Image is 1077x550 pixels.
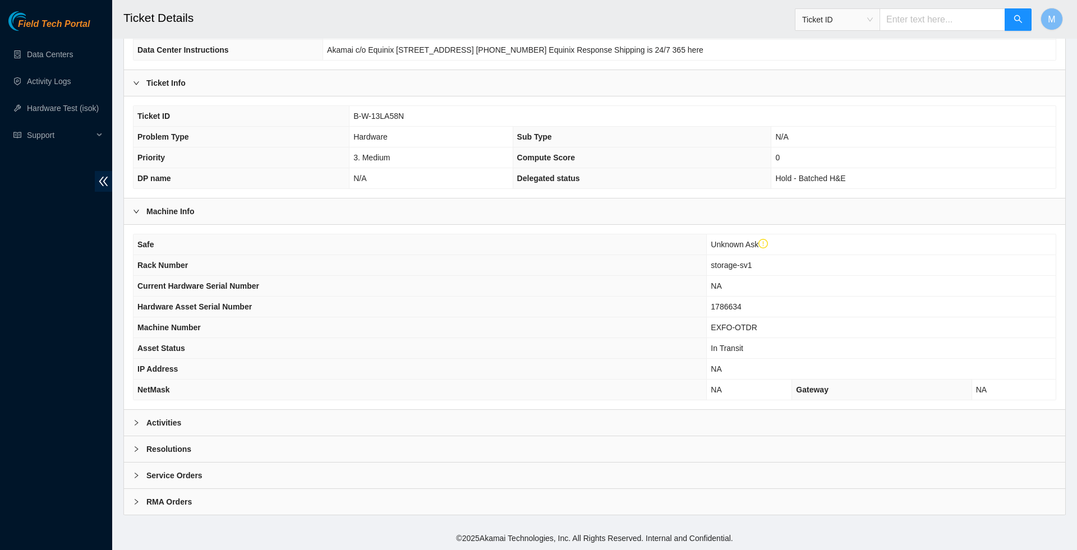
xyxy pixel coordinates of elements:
[353,174,366,183] span: N/A
[353,153,390,162] span: 3. Medium
[146,77,186,89] b: Ticket Info
[1041,8,1063,30] button: M
[95,171,112,192] span: double-left
[146,469,202,482] b: Service Orders
[133,80,140,86] span: right
[711,385,721,394] span: NA
[112,526,1077,550] footer: © 2025 Akamai Technologies, Inc. All Rights Reserved. Internal and Confidential.
[1014,15,1023,25] span: search
[137,302,252,311] span: Hardware Asset Serial Number
[711,261,752,270] span: storage-sv1
[137,174,171,183] span: DP name
[1005,8,1032,31] button: search
[27,124,93,146] span: Support
[775,153,780,162] span: 0
[124,410,1065,436] div: Activities
[13,131,21,139] span: read
[133,472,140,479] span: right
[137,261,188,270] span: Rack Number
[146,496,192,508] b: RMA Orders
[775,132,788,141] span: N/A
[137,153,165,162] span: Priority
[1048,12,1055,26] span: M
[124,489,1065,515] div: RMA Orders
[8,11,57,31] img: Akamai Technologies
[137,323,201,332] span: Machine Number
[133,419,140,426] span: right
[124,70,1065,96] div: Ticket Info
[146,205,195,218] b: Machine Info
[711,344,743,353] span: In Transit
[517,132,552,141] span: Sub Type
[711,323,757,332] span: EXFO-OTDR
[27,50,73,59] a: Data Centers
[124,436,1065,462] div: Resolutions
[133,446,140,452] span: right
[880,8,1005,31] input: Enter text here...
[137,281,259,290] span: Current Hardware Serial Number
[137,240,154,249] span: Safe
[137,45,229,54] span: Data Center Instructions
[353,112,404,121] span: B-W-13LA58N
[146,443,191,455] b: Resolutions
[711,364,721,373] span: NA
[27,77,71,86] a: Activity Logs
[146,417,181,429] b: Activities
[137,364,178,373] span: IP Address
[327,45,703,54] span: Akamai c/o Equinix [STREET_ADDRESS] [PHONE_NUMBER] Equinix Response Shipping is 24/7 365 here
[796,385,829,394] span: Gateway
[137,385,170,394] span: NetMask
[133,208,140,215] span: right
[711,240,768,249] span: Unknown Ask
[758,239,768,249] span: exclamation-circle
[124,198,1065,224] div: Machine Info
[18,19,90,30] span: Field Tech Portal
[137,112,170,121] span: Ticket ID
[976,385,987,394] span: NA
[353,132,388,141] span: Hardware
[124,463,1065,488] div: Service Orders
[517,153,575,162] span: Compute Score
[8,20,90,35] a: Akamai TechnologiesField Tech Portal
[137,132,189,141] span: Problem Type
[27,104,99,113] a: Hardware Test (isok)
[711,281,721,290] span: NA
[711,302,742,311] span: 1786634
[802,11,873,28] span: Ticket ID
[133,498,140,505] span: right
[137,344,185,353] span: Asset Status
[775,174,845,183] span: Hold - Batched H&E
[517,174,580,183] span: Delegated status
